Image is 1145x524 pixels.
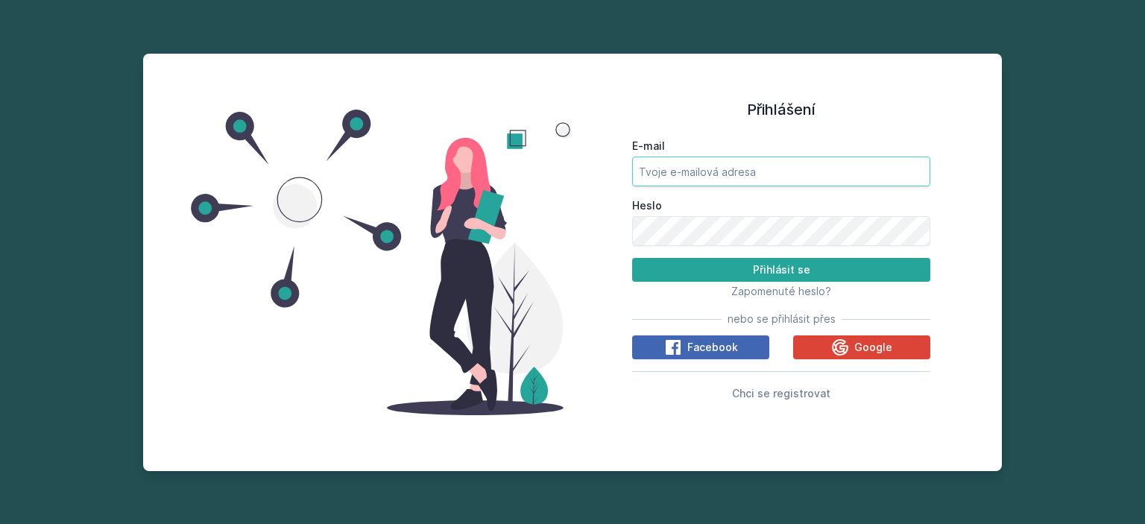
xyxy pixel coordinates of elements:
button: Facebook [632,335,769,359]
button: Chci se registrovat [732,384,830,402]
label: E-mail [632,139,930,154]
label: Heslo [632,198,930,213]
button: Přihlásit se [632,258,930,282]
span: Zapomenuté heslo? [731,285,831,297]
span: Facebook [687,340,738,355]
span: Google [854,340,892,355]
input: Tvoje e-mailová adresa [632,157,930,186]
span: nebo se přihlásit přes [728,312,836,326]
h1: Přihlášení [632,98,930,121]
button: Google [793,335,930,359]
span: Chci se registrovat [732,387,830,400]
